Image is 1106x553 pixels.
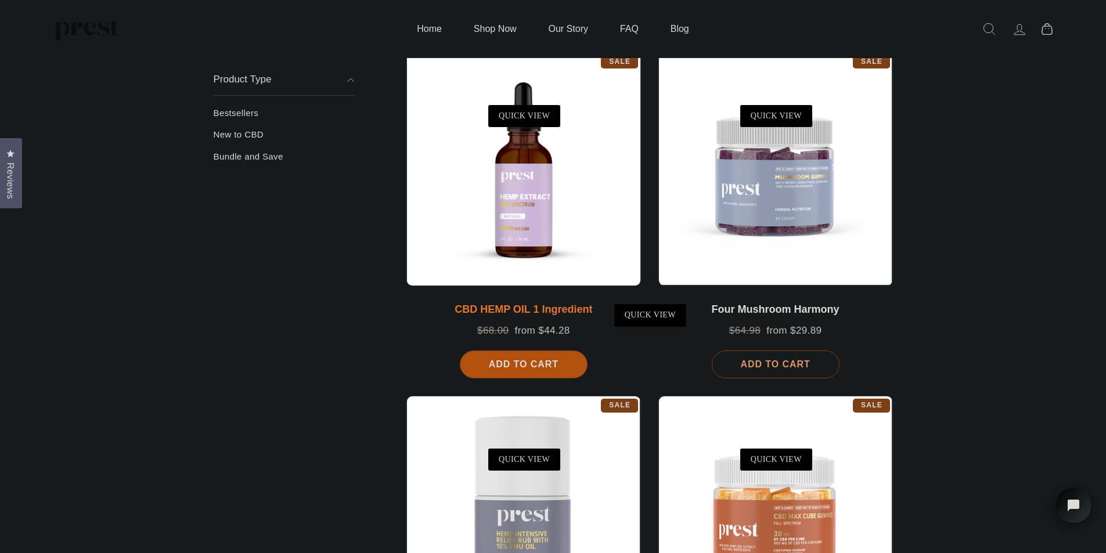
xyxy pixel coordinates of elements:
[488,105,560,127] a: QUICK VIEW
[489,359,559,369] span: Add To Cart
[418,325,629,337] div: from $44.28
[853,399,890,413] div: Sale
[601,399,638,413] div: Sale
[214,129,355,149] a: New to CBD
[1041,472,1106,553] iframe: Tidio Chat
[214,151,355,170] a: Bundle and Save
[406,52,641,378] a: CBD HEMP OIL 1 Ingredient $68.00 from $44.28 Add To Cart
[740,105,812,127] a: QUICK VIEW
[3,162,18,199] span: Reviews
[477,325,509,336] span: $68.00
[418,303,629,316] div: CBD HEMP OIL 1 Ingredient
[402,17,456,40] a: Home
[606,17,653,40] a: FAQ
[658,52,893,378] a: Four Mushroom Harmony $64.98 from $29.89 Add To Cart
[740,449,812,471] a: QUICK VIEW
[670,303,881,316] div: Four Mushroom Harmony
[656,17,704,40] a: Blog
[729,325,761,336] span: $64.98
[614,304,686,326] a: QUICK VIEW
[488,449,560,471] a: QUICK VIEW
[54,17,118,41] img: PREST ORGANICS
[670,325,881,337] div: from $29.89
[853,55,890,68] div: Sale
[601,55,638,68] div: Sale
[534,17,603,40] a: Our Story
[459,17,531,40] a: Shop Now
[214,108,355,127] a: Bestsellers
[214,64,355,96] button: Product Type
[402,17,703,40] ul: Primary
[740,359,810,369] span: Add To Cart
